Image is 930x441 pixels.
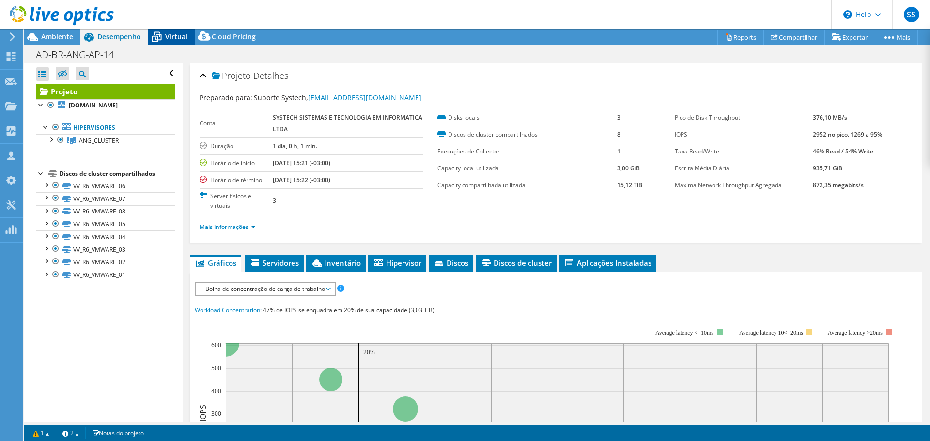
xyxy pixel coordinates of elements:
label: Capacity compartilhada utilizada [437,181,618,190]
label: Execuções de Collector [437,147,618,156]
label: Pico de Disk Throughput [675,113,812,122]
span: ANG_CLUSTER [79,137,119,145]
a: VV_R6_VMWARE_07 [36,192,175,205]
a: VV_R6_VMWARE_03 [36,243,175,256]
h1: AD-BR-ANG-AP-14 [31,49,129,60]
span: Workload Concentration: [195,306,262,314]
text: IOPS [198,404,208,421]
span: Discos de cluster [480,258,552,268]
b: 3 [617,113,620,122]
b: 8 [617,130,620,138]
label: Discos de cluster compartilhados [437,130,618,139]
a: Reports [717,30,764,45]
b: 1 [617,147,620,155]
label: Duração [200,141,273,151]
b: 15,12 TiB [617,181,642,189]
a: VV_R6_VMWARE_05 [36,218,175,230]
label: Conta [200,119,273,128]
text: Average latency >20ms [828,329,883,336]
span: Detalhes [253,70,288,81]
a: 1 [26,427,56,439]
text: 20% [363,348,375,356]
b: SYSTECH SISTEMAS E TECNOLOGIA EM INFORMATICA LTDA [273,113,422,133]
label: Capacity local utilizada [437,164,618,173]
b: 2952 no pico, 1269 a 95% [813,130,882,138]
span: Virtual [165,32,187,41]
a: ANG_CLUSTER [36,134,175,147]
span: Gráficos [195,258,236,268]
span: Cloud Pricing [212,32,256,41]
label: Taxa Read/Write [675,147,812,156]
a: Notas do projeto [85,427,151,439]
tspan: Average latency 10<=20ms [739,329,803,336]
label: Maxima Network Throughput Agregada [675,181,812,190]
a: Hipervisores [36,122,175,134]
b: [DATE] 15:22 (-03:00) [273,176,330,184]
label: IOPS [675,130,812,139]
label: Server físicos e virtuais [200,191,273,211]
text: 500 [211,364,221,372]
a: [EMAIL_ADDRESS][DOMAIN_NAME] [308,93,421,102]
span: 47% de IOPS se enquadra em 20% de sua capacidade (3,03 TiB) [263,306,434,314]
a: Projeto [36,84,175,99]
a: Exportar [824,30,875,45]
div: Discos de cluster compartilhados [60,168,175,180]
b: 935,71 GiB [813,164,842,172]
a: Mais [875,30,918,45]
b: 872,35 megabits/s [813,181,864,189]
b: [DATE] 15:21 (-03:00) [273,159,330,167]
text: 600 [211,341,221,349]
b: 376,10 MB/s [813,113,847,122]
tspan: Average latency <=10ms [655,329,713,336]
span: Ambiente [41,32,73,41]
span: Projeto [212,71,251,81]
span: Inventário [311,258,361,268]
svg: \n [843,10,852,19]
span: Desempenho [97,32,141,41]
a: VV_R6_VMWARE_06 [36,180,175,192]
span: Servidores [249,258,299,268]
b: [DOMAIN_NAME] [69,101,118,109]
b: 46% Read / 54% Write [813,147,873,155]
span: Discos [434,258,468,268]
label: Horário de término [200,175,273,185]
a: 2 [56,427,86,439]
text: 300 [211,410,221,418]
a: VV_R6_VMWARE_08 [36,205,175,218]
label: Preparado para: [200,93,252,102]
label: Escrita Média Diária [675,164,812,173]
span: Hipervisor [373,258,421,268]
b: 3,00 GiB [617,164,640,172]
span: SS [904,7,919,22]
label: Horário de início [200,158,273,168]
a: VV_R6_VMWARE_02 [36,256,175,268]
a: VV_R6_VMWARE_01 [36,269,175,281]
span: Suporte Systech, [254,93,421,102]
text: 400 [211,387,221,395]
a: Compartilhar [763,30,825,45]
a: VV_R6_VMWARE_04 [36,230,175,243]
b: 1 dia, 0 h, 1 min. [273,142,317,150]
span: Bolha de concentração de carga de trabalho [201,283,330,295]
label: Disks locais [437,113,618,122]
a: Mais informações [200,223,256,231]
b: 3 [273,197,276,205]
a: [DOMAIN_NAME] [36,99,175,112]
span: Aplicações Instaladas [564,258,651,268]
